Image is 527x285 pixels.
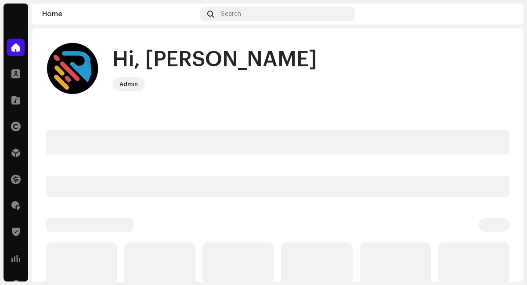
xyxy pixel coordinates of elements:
div: Admin [119,79,138,90]
img: 63800577-1954-41db-a888-b59ac7771f33 [499,7,513,21]
img: 63800577-1954-41db-a888-b59ac7771f33 [46,42,98,95]
div: Hi, [PERSON_NAME] [112,46,317,74]
div: Home [42,11,197,18]
span: Search [221,11,241,18]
